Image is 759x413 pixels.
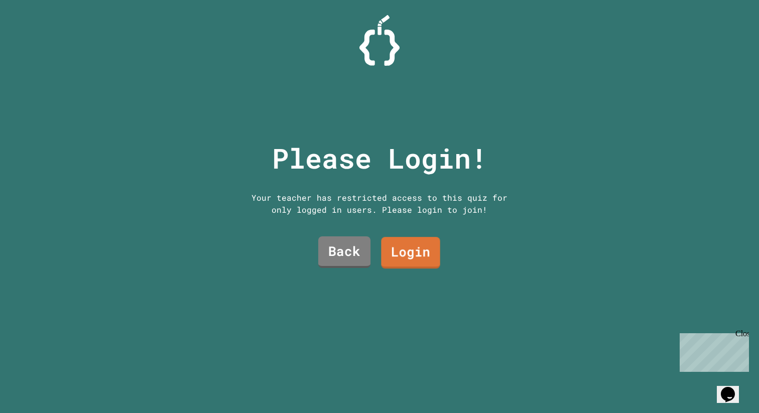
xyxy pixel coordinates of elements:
[676,329,749,372] iframe: chat widget
[381,237,440,268] a: Login
[241,192,518,216] div: Your teacher has restricted access to this quiz for only logged in users. Please login to join!
[359,15,400,66] img: Logo.svg
[4,4,69,64] div: Chat with us now!Close
[717,373,749,403] iframe: chat widget
[318,236,370,268] a: Back
[272,137,487,179] p: Please Login!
